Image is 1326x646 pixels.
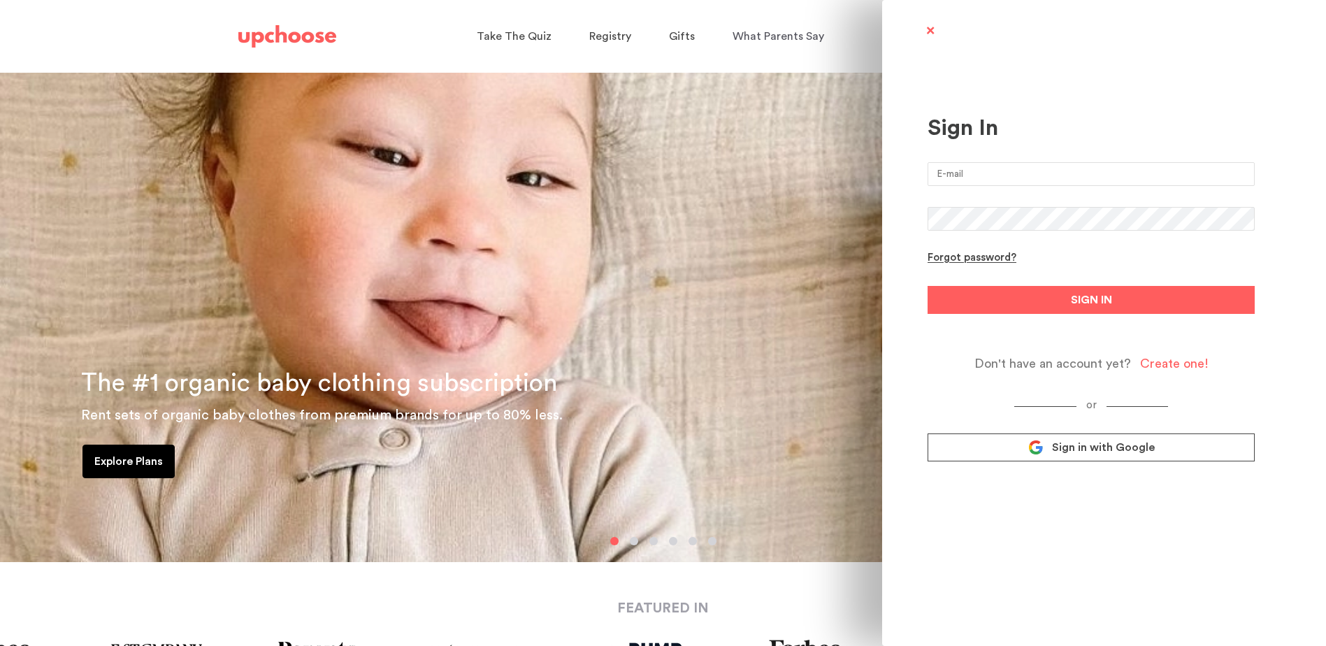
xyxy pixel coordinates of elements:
[928,252,1016,265] div: Forgot password?
[928,115,1255,141] div: Sign In
[1052,440,1155,454] span: Sign in with Google
[1140,356,1209,372] div: Create one!
[974,356,1131,372] span: Don't have an account yet?
[928,433,1255,461] a: Sign in with Google
[928,162,1255,186] input: E-mail
[1076,400,1107,410] span: or
[1071,292,1112,308] span: SIGN IN
[928,286,1255,314] button: SIGN IN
